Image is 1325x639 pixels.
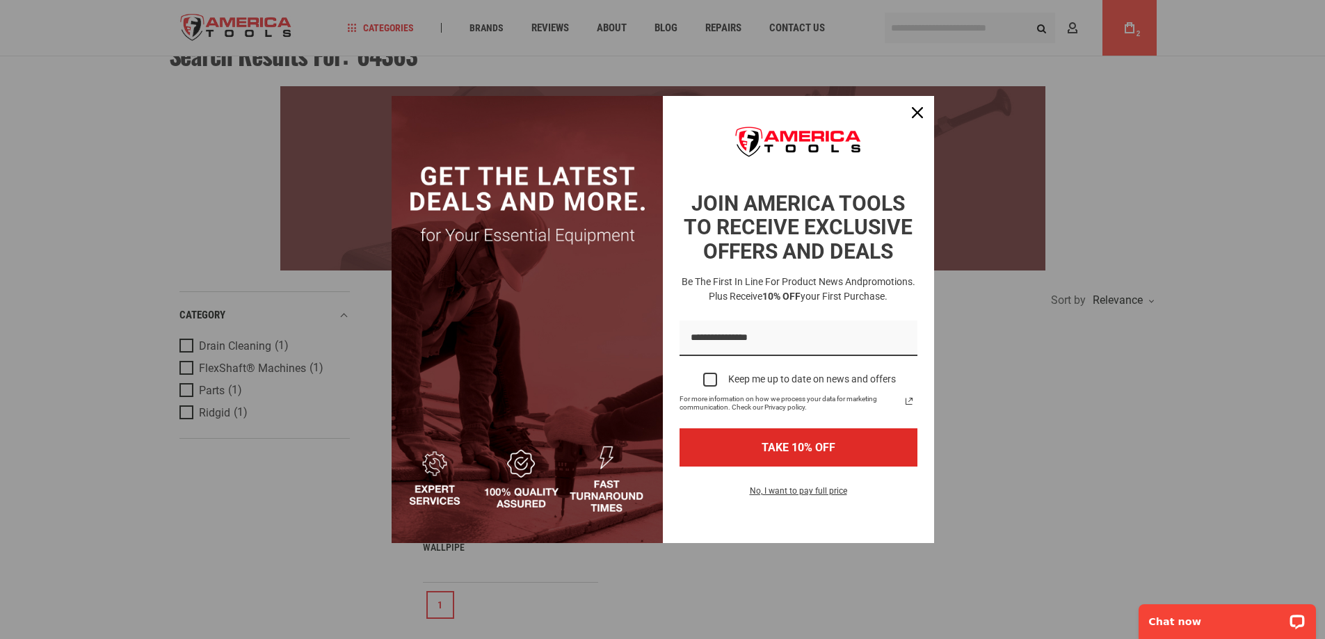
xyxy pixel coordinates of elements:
button: No, I want to pay full price [739,483,858,507]
svg: close icon [912,107,923,118]
strong: 10% OFF [762,291,801,302]
button: TAKE 10% OFF [680,428,917,467]
button: Close [901,96,934,129]
span: For more information on how we process your data for marketing communication. Check our Privacy p... [680,395,901,412]
iframe: LiveChat chat widget [1130,595,1325,639]
div: Keep me up to date on news and offers [728,373,896,385]
svg: link icon [901,393,917,410]
a: Read our Privacy Policy [901,393,917,410]
input: Email field [680,321,917,356]
strong: JOIN AMERICA TOOLS TO RECEIVE EXCLUSIVE OFFERS AND DEALS [684,191,913,264]
h3: Be the first in line for product news and [677,275,920,304]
